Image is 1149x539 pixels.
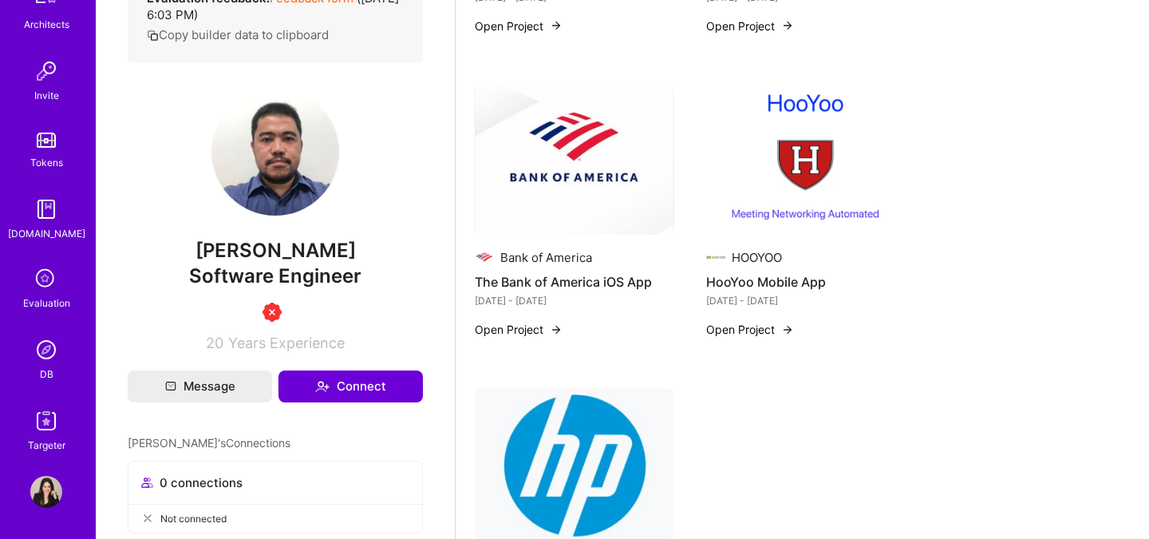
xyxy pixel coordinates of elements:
[781,19,794,32] img: arrow-right
[40,366,53,382] div: DB
[706,248,725,267] img: Company logo
[165,381,176,392] i: icon Mail
[263,303,282,322] img: Unqualified
[475,18,563,34] button: Open Project
[475,389,674,539] img: HP's Pay Per Use System
[34,87,59,104] div: Invite
[500,249,592,266] div: Bank of America
[781,323,794,336] img: arrow-right
[141,512,154,525] i: icon CloseGray
[128,371,272,402] button: Message
[160,474,243,491] span: 0 connections
[475,271,674,292] h4: The Bank of America iOS App
[128,434,290,451] span: [PERSON_NAME]'s Connections
[128,239,423,263] span: [PERSON_NAME]
[30,476,62,508] img: User Avatar
[31,264,61,295] i: icon SelectionTeam
[30,193,62,225] img: guide book
[30,55,62,87] img: Invite
[706,321,794,338] button: Open Project
[8,225,85,242] div: [DOMAIN_NAME]
[475,248,494,267] img: Company logo
[160,510,227,527] span: Not connected
[141,477,153,489] i: icon Collaborator
[732,249,782,266] div: HOOYOO
[147,26,329,43] button: Copy builder data to clipboard
[30,154,63,171] div: Tokens
[189,264,361,287] span: Software Engineer
[706,85,906,236] img: HooYoo Mobile App
[206,335,223,351] span: 20
[24,16,69,33] div: Architects
[23,295,70,311] div: Evaluation
[228,335,345,351] span: Years Experience
[550,19,563,32] img: arrow-right
[475,292,674,309] div: [DATE] - [DATE]
[475,321,563,338] button: Open Project
[706,18,794,34] button: Open Project
[211,88,339,216] img: User Avatar
[147,30,159,42] i: icon Copy
[706,292,906,309] div: [DATE] - [DATE]
[706,271,906,292] h4: HooYoo Mobile App
[278,371,423,402] button: Connect
[30,334,62,366] img: Admin Search
[37,133,56,148] img: tokens
[475,85,674,236] img: The Bank of America iOS App
[26,476,66,508] a: User Avatar
[550,323,563,336] img: arrow-right
[28,437,65,454] div: Targeter
[315,379,330,394] i: icon Connect
[30,405,62,437] img: Skill Targeter
[128,461,423,533] button: 0 connectionsNot connected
